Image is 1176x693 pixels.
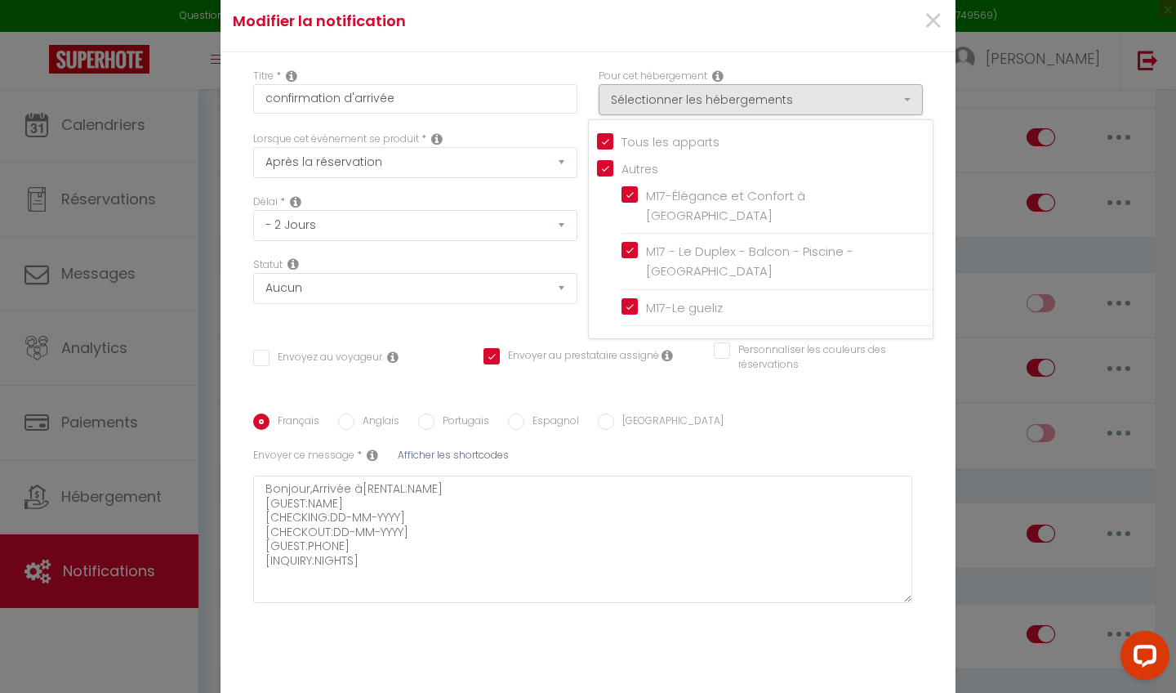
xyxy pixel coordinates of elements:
[398,448,509,462] span: Afficher les shortcodes
[253,69,274,84] label: Titre
[599,69,707,84] label: Pour cet hébergement
[434,414,489,431] label: Portugais
[387,351,399,364] i: Envoyer au voyageur
[646,243,853,279] span: M17 - Le Duplex - Balcon - Piscine - [GEOGRAPHIC_DATA]
[290,195,301,208] i: Action Time
[354,414,399,431] label: Anglais
[253,448,354,463] label: Envoyer ce message
[1107,624,1176,693] iframe: LiveChat chat widget
[923,4,943,39] button: Close
[286,69,297,83] i: Title
[233,10,699,33] h4: Modifier la notification
[287,257,299,270] i: Booking status
[253,132,419,147] label: Lorsque cet événement se produit
[524,414,579,431] label: Espagnol
[646,187,805,224] span: M17-Élégance et Confort à [GEOGRAPHIC_DATA]
[614,414,724,431] label: [GEOGRAPHIC_DATA]
[431,132,443,145] i: Event Occur
[599,84,923,115] button: Sélectionner les hébergements
[661,349,673,362] i: Envoyer au prestataire si il est assigné
[253,194,278,210] label: Délai
[712,69,724,83] i: This Rental
[367,449,378,462] i: Sms
[646,299,723,316] span: M17-Le gueliz
[269,414,319,431] label: Français
[253,257,283,273] label: Statut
